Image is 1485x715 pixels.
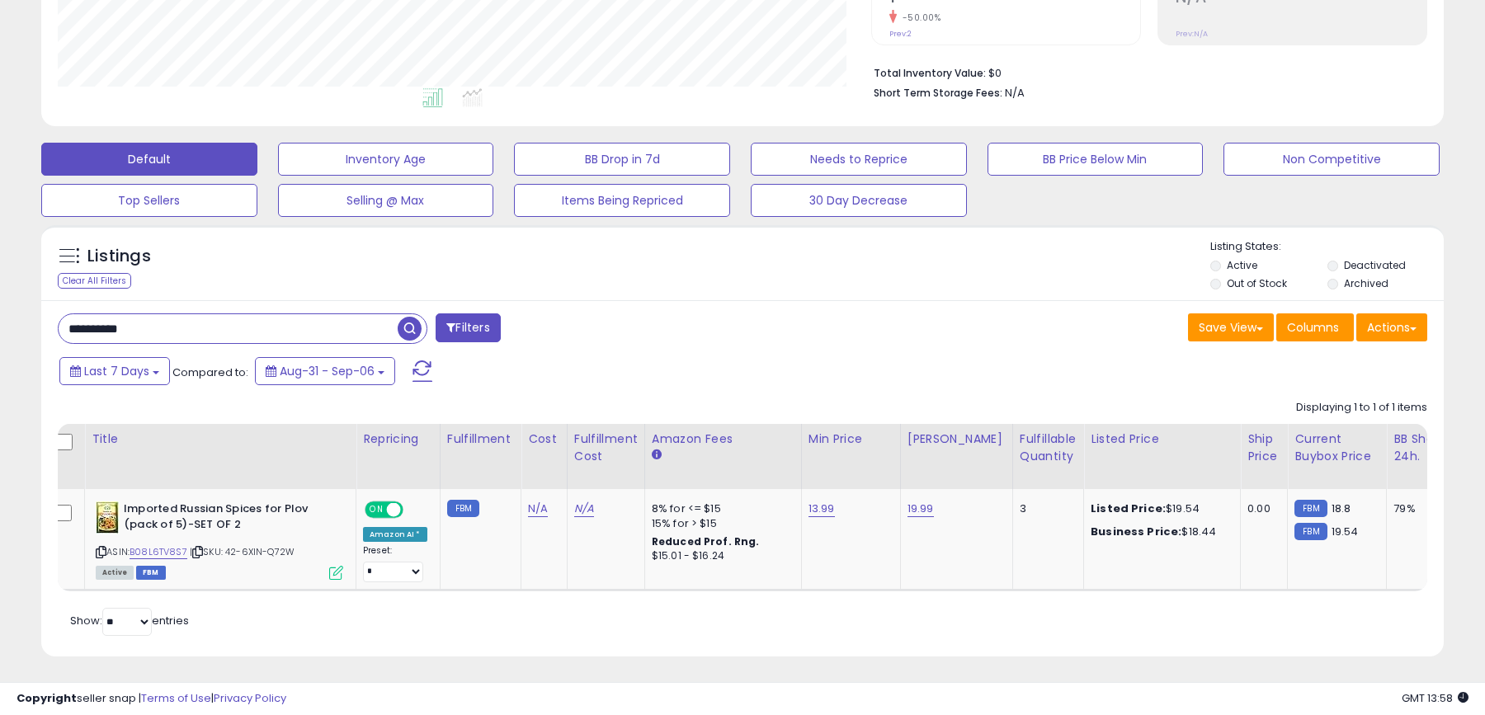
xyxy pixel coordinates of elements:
[130,545,187,559] a: B08L6TV8S7
[1356,313,1427,341] button: Actions
[278,143,494,176] button: Inventory Age
[1227,258,1257,272] label: Active
[136,566,166,580] span: FBM
[988,143,1204,176] button: BB Price Below Min
[1091,430,1233,448] div: Listed Price
[1223,143,1440,176] button: Non Competitive
[874,66,986,80] b: Total Inventory Value:
[70,613,189,628] span: Show: entries
[1294,430,1379,465] div: Current Buybox Price
[514,184,730,217] button: Items Being Repriced
[1091,501,1166,516] b: Listed Price:
[1020,501,1071,516] div: 3
[363,430,433,448] div: Repricing
[907,501,934,517] a: 19.99
[1188,313,1274,341] button: Save View
[652,549,789,563] div: $15.01 - $16.24
[1091,524,1181,539] b: Business Price:
[652,430,794,448] div: Amazon Fees
[124,501,324,536] b: Imported Russian Spices for Plov (pack of 5)-SET OF 2
[1005,85,1025,101] span: N/A
[574,430,638,465] div: Fulfillment Cost
[41,143,257,176] button: Default
[16,691,286,707] div: seller snap | |
[874,62,1415,82] li: $0
[141,690,211,706] a: Terms of Use
[1176,29,1208,39] small: Prev: N/A
[1393,501,1448,516] div: 79%
[96,501,120,534] img: 51KwwaxATRL._SL40_.jpg
[172,365,248,380] span: Compared to:
[1091,524,1228,539] div: $18.44
[16,690,77,706] strong: Copyright
[278,184,494,217] button: Selling @ Max
[514,143,730,176] button: BB Drop in 7d
[1247,501,1275,516] div: 0.00
[808,501,835,517] a: 13.99
[1210,239,1443,255] p: Listing States:
[447,430,514,448] div: Fulfillment
[652,448,662,463] small: Amazon Fees.
[363,527,427,542] div: Amazon AI *
[58,273,131,289] div: Clear All Filters
[1227,276,1287,290] label: Out of Stock
[528,430,560,448] div: Cost
[41,184,257,217] button: Top Sellers
[1276,313,1354,341] button: Columns
[897,12,941,24] small: -50.00%
[751,143,967,176] button: Needs to Reprice
[84,363,149,379] span: Last 7 Days
[1344,258,1406,272] label: Deactivated
[751,184,967,217] button: 30 Day Decrease
[907,430,1006,448] div: [PERSON_NAME]
[874,86,1002,100] b: Short Term Storage Fees:
[280,363,375,379] span: Aug-31 - Sep-06
[652,534,760,548] b: Reduced Prof. Rng.
[1332,501,1351,516] span: 18.8
[363,545,427,582] div: Preset:
[1344,276,1388,290] label: Archived
[59,357,170,385] button: Last 7 Days
[1294,500,1327,517] small: FBM
[1020,430,1077,465] div: Fulfillable Quantity
[652,501,789,516] div: 8% for <= $15
[1294,523,1327,540] small: FBM
[190,545,295,558] span: | SKU: 42-6XIN-Q72W
[96,566,134,580] span: All listings currently available for purchase on Amazon
[447,500,479,517] small: FBM
[1393,430,1454,465] div: BB Share 24h.
[808,430,893,448] div: Min Price
[214,690,286,706] a: Privacy Policy
[652,516,789,531] div: 15% for > $15
[1287,319,1339,336] span: Columns
[1296,400,1427,416] div: Displaying 1 to 1 of 1 items
[1247,430,1280,465] div: Ship Price
[1402,690,1468,706] span: 2025-09-15 13:58 GMT
[889,29,912,39] small: Prev: 2
[366,503,387,517] span: ON
[255,357,395,385] button: Aug-31 - Sep-06
[1332,524,1359,539] span: 19.54
[436,313,500,342] button: Filters
[87,245,151,268] h5: Listings
[574,501,594,517] a: N/A
[528,501,548,517] a: N/A
[92,430,349,448] div: Title
[96,501,343,578] div: ASIN:
[1091,501,1228,516] div: $19.54
[401,503,427,517] span: OFF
